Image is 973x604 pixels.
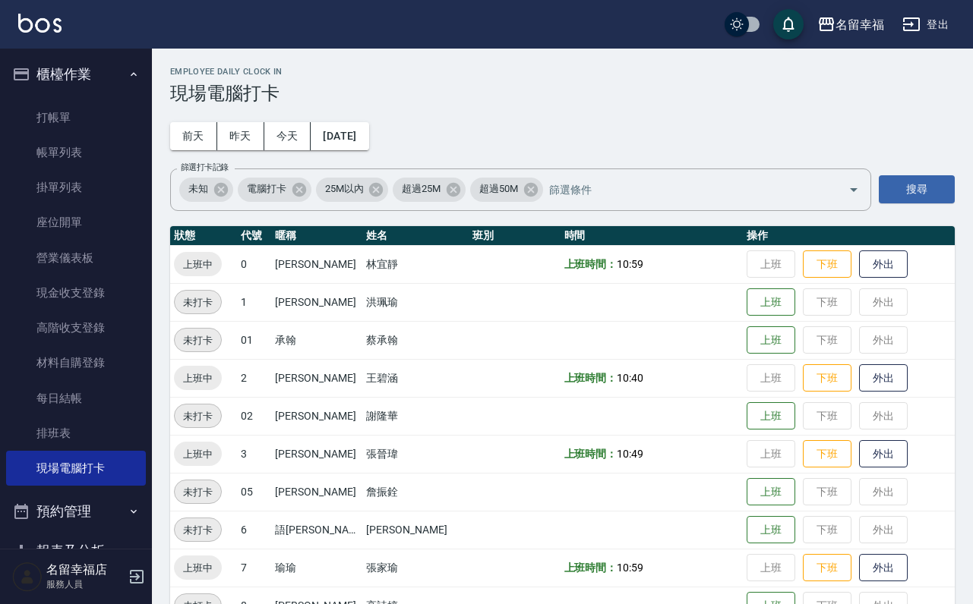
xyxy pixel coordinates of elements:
button: 下班 [803,250,851,278]
p: 服務人員 [46,577,124,591]
button: 下班 [803,440,851,468]
b: 上班時間： [564,372,618,384]
td: 洪珮瑜 [362,283,469,321]
a: 掛單列表 [6,170,146,205]
button: [DATE] [311,122,368,150]
th: 暱稱 [271,226,362,246]
td: 0 [237,245,272,283]
span: 超過50M [470,181,527,197]
h2: Employee Daily Clock In [170,67,955,77]
div: 25M以內 [316,178,389,202]
span: 未打卡 [175,294,221,310]
td: [PERSON_NAME] [271,435,362,473]
span: 未知 [179,181,217,197]
a: 營業儀表板 [6,241,146,275]
td: 詹振銓 [362,473,469,511]
button: 上班 [747,288,795,316]
td: 林宜靜 [362,245,469,283]
span: 10:59 [617,562,643,574]
div: 未知 [179,178,233,202]
td: 王碧涵 [362,359,469,397]
button: 外出 [859,440,908,468]
button: save [773,9,804,39]
button: 下班 [803,554,851,582]
a: 打帳單 [6,100,146,135]
img: Person [12,562,43,592]
button: 昨天 [217,122,264,150]
td: [PERSON_NAME] [271,245,362,283]
td: [PERSON_NAME] [271,473,362,511]
button: 櫃檯作業 [6,55,146,94]
th: 姓名 [362,226,469,246]
td: 6 [237,511,272,549]
td: 1 [237,283,272,321]
div: 超過50M [470,178,543,202]
span: 上班中 [174,560,222,576]
button: 上班 [747,478,795,506]
button: 外出 [859,364,908,392]
h5: 名留幸福店 [46,562,124,577]
td: 瑜瑜 [271,549,362,587]
b: 上班時間： [564,448,618,460]
button: 名留幸福 [811,9,890,40]
div: 電腦打卡 [238,178,311,202]
h3: 現場電腦打卡 [170,83,955,104]
button: 下班 [803,364,851,392]
b: 上班時間： [564,562,618,574]
button: 外出 [859,554,908,582]
div: 名留幸福 [836,15,884,34]
th: 班別 [469,226,560,246]
a: 材料自購登錄 [6,345,146,380]
td: [PERSON_NAME] [271,397,362,435]
span: 未打卡 [175,522,221,538]
span: 25M以內 [316,181,373,197]
a: 座位開單 [6,205,146,240]
td: 張家瑜 [362,549,469,587]
th: 狀態 [170,226,237,246]
td: 語[PERSON_NAME] [271,511,362,549]
td: [PERSON_NAME] [271,359,362,397]
th: 操作 [743,226,955,246]
td: [PERSON_NAME] [271,283,362,321]
button: 搜尋 [879,175,955,203]
td: [PERSON_NAME] [362,511,469,549]
span: 未打卡 [175,332,221,348]
button: 登出 [896,11,955,39]
span: 未打卡 [175,408,221,424]
td: 05 [237,473,272,511]
b: 上班時間： [564,258,618,270]
td: 承翰 [271,321,362,359]
th: 代號 [237,226,272,246]
span: 10:59 [617,258,643,270]
button: 報表及分析 [6,531,146,571]
td: 張晉瑋 [362,435,469,473]
td: 02 [237,397,272,435]
button: 今天 [264,122,311,150]
td: 01 [237,321,272,359]
a: 高階收支登錄 [6,310,146,345]
td: 3 [237,435,272,473]
div: 超過25M [393,178,466,202]
a: 現場電腦打卡 [6,451,146,486]
label: 篩選打卡記錄 [181,162,229,173]
button: 上班 [747,516,795,544]
button: 預約管理 [6,492,146,531]
a: 帳單列表 [6,135,146,170]
a: 現金收支登錄 [6,275,146,310]
img: Logo [18,14,62,33]
button: Open [842,178,866,202]
span: 超過25M [393,181,450,197]
th: 時間 [561,226,743,246]
button: 上班 [747,402,795,430]
span: 10:40 [617,372,643,384]
td: 7 [237,549,272,587]
span: 電腦打卡 [238,181,295,197]
a: 排班表 [6,416,146,451]
span: 未打卡 [175,484,221,500]
span: 上班中 [174,446,222,462]
button: 前天 [170,122,217,150]
span: 上班中 [174,370,222,386]
input: 篩選條件 [545,176,822,203]
td: 謝隆華 [362,397,469,435]
td: 蔡承翰 [362,321,469,359]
